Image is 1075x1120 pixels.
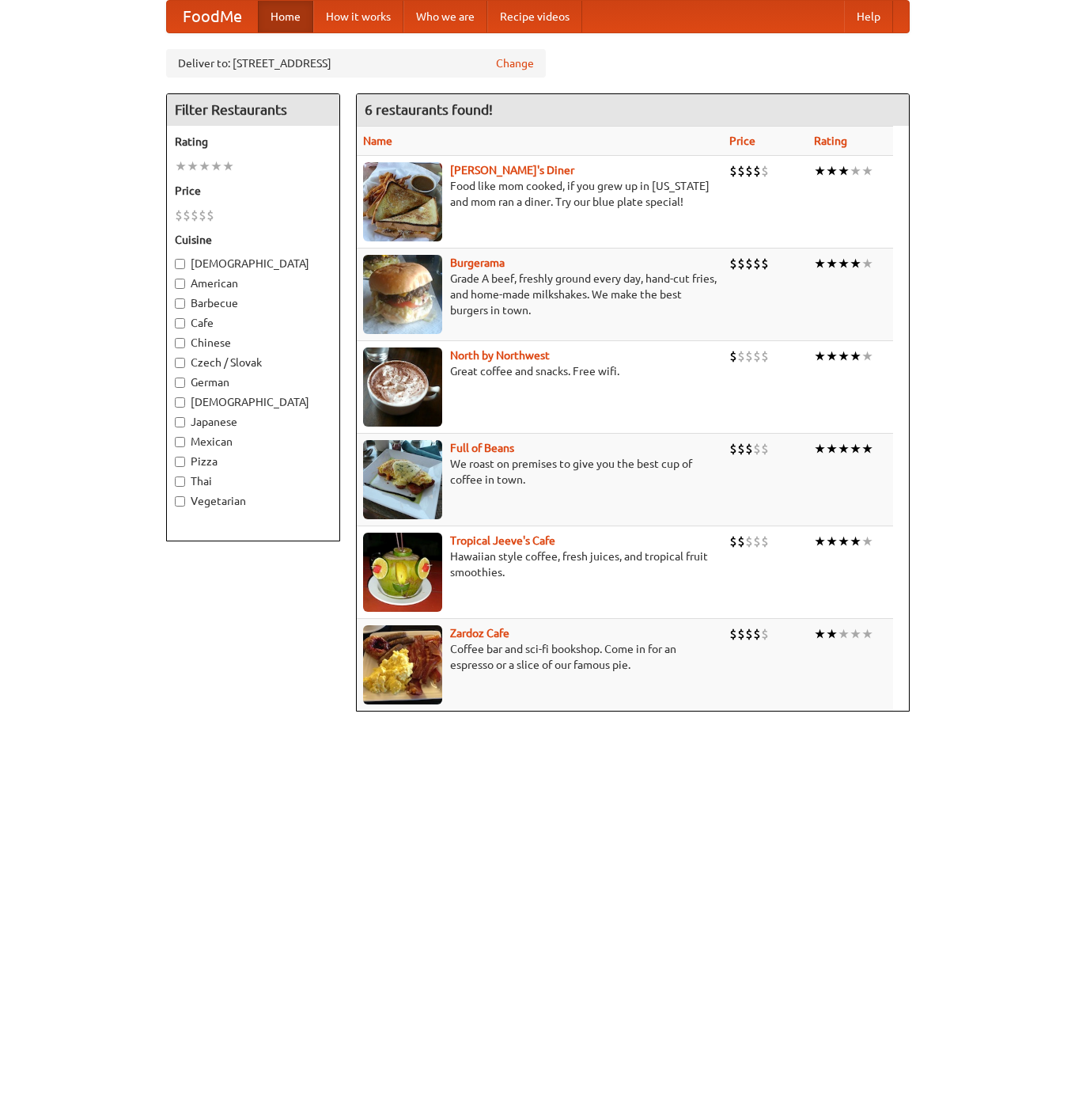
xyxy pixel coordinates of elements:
[861,347,873,365] li: ★
[737,255,745,272] li: $
[761,625,769,643] li: $
[838,255,850,272] li: ★
[814,255,826,272] li: ★
[737,533,745,550] li: $
[199,158,210,175] li: ★
[175,256,331,271] label: [DEMOGRAPHIC_DATA]
[363,533,442,612] img: jeeves.jpg
[761,440,769,457] li: $
[363,255,442,334] img: burgerama.jpg
[450,349,550,362] a: North by Northwest
[729,533,737,550] li: $
[175,378,185,388] input: German
[175,493,331,509] label: Vegetarian
[363,625,442,704] img: zardoz.jpg
[450,256,505,269] a: Burgerama
[826,162,838,180] li: ★
[363,162,442,241] img: sallys.jpg
[737,162,745,180] li: $
[850,162,861,180] li: ★
[175,437,185,447] input: Mexican
[487,1,582,32] a: Recipe videos
[861,625,873,643] li: ★
[175,434,331,450] label: Mexican
[861,440,873,457] li: ★
[753,625,761,643] li: $
[496,55,534,71] a: Change
[258,1,313,32] a: Home
[753,347,761,365] li: $
[850,255,861,272] li: ★
[761,162,769,180] li: $
[175,496,185,507] input: Vegetarian
[814,135,847,147] a: Rating
[737,347,745,365] li: $
[753,440,761,457] li: $
[826,347,838,365] li: ★
[175,417,185,427] input: Japanese
[745,162,753,180] li: $
[729,625,737,643] li: $
[167,1,258,32] a: FoodMe
[199,207,206,224] li: $
[206,207,214,224] li: $
[844,1,893,32] a: Help
[814,440,826,457] li: ★
[826,440,838,457] li: ★
[761,255,769,272] li: $
[175,275,331,291] label: American
[737,440,745,457] li: $
[363,178,717,210] p: Food like mom cooked, if you grew up in [US_STATE] and mom ran a diner. Try our blue plate special!
[175,183,331,199] h5: Price
[313,1,403,32] a: How it works
[175,338,185,348] input: Chinese
[175,414,331,430] label: Japanese
[861,162,873,180] li: ★
[175,394,331,410] label: [DEMOGRAPHIC_DATA]
[814,347,826,365] li: ★
[737,625,745,643] li: $
[210,158,222,175] li: ★
[850,347,861,365] li: ★
[745,347,753,365] li: $
[175,374,331,390] label: German
[729,255,737,272] li: $
[753,162,761,180] li: $
[450,442,514,454] b: Full of Beans
[838,625,850,643] li: ★
[838,440,850,457] li: ★
[745,625,753,643] li: $
[175,279,185,289] input: American
[761,347,769,365] li: $
[838,162,850,180] li: ★
[838,347,850,365] li: ★
[175,134,331,150] h5: Rating
[450,164,574,177] a: [PERSON_NAME]'s Diner
[183,207,191,224] li: $
[363,347,442,427] img: north.jpg
[450,534,555,547] a: Tropical Jeeve's Cafe
[175,315,331,331] label: Cafe
[745,255,753,272] li: $
[729,347,737,365] li: $
[363,456,717,488] p: We roast on premises to give you the best cup of coffee in town.
[363,549,717,580] p: Hawaiian style coffee, fresh juices, and tropical fruit smoothies.
[222,158,234,175] li: ★
[191,207,199,224] li: $
[363,641,717,673] p: Coffee bar and sci-fi bookshop. Come in for an espresso or a slice of our famous pie.
[175,355,331,370] label: Czech / Slovak
[450,627,509,640] a: Zardoz Cafe
[850,533,861,550] li: ★
[753,255,761,272] li: $
[175,318,185,328] input: Cafe
[838,533,850,550] li: ★
[363,363,717,379] p: Great coffee and snacks. Free wifi.
[363,440,442,519] img: beans.jpg
[861,533,873,550] li: ★
[175,259,185,269] input: [DEMOGRAPHIC_DATA]
[403,1,487,32] a: Who we are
